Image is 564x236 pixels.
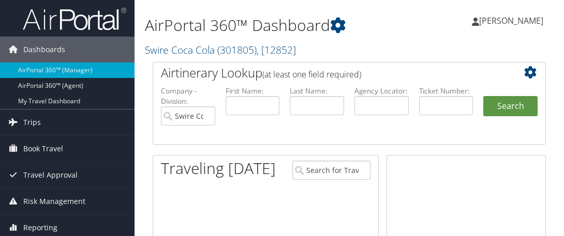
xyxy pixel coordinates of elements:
[23,109,41,135] span: Trips
[23,136,63,162] span: Book Travel
[23,188,85,214] span: Risk Management
[257,43,296,57] span: , [ 12852 ]
[161,64,505,82] h2: Airtinerary Lookup
[290,86,344,96] label: Last Name:
[217,43,257,57] span: ( 301805 )
[145,43,296,57] a: Swire Coca Cola
[262,69,361,80] span: (at least one field required)
[354,86,409,96] label: Agency Locator:
[161,158,276,179] h1: Traveling [DATE]
[23,7,126,31] img: airportal-logo.png
[419,86,473,96] label: Ticket Number:
[226,86,280,96] label: First Name:
[161,86,215,107] label: Company - Division:
[292,161,370,180] input: Search for Traveler
[23,37,65,62] span: Dashboards
[479,15,543,26] span: [PERSON_NAME]
[483,96,538,117] button: Search
[145,14,418,36] h1: AirPortal 360™ Dashboard
[472,5,554,36] a: [PERSON_NAME]
[23,162,78,188] span: Travel Approval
